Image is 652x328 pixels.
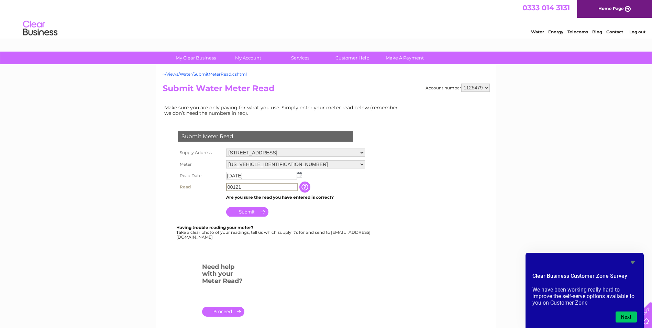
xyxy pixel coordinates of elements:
[176,181,224,193] th: Read
[202,262,244,288] h3: Need help with your Meter Read?
[567,29,588,34] a: Telecoms
[606,29,623,34] a: Contact
[202,307,244,317] a: .
[426,84,490,92] div: Account number
[629,29,645,34] a: Log out
[376,52,433,64] a: Make A Payment
[272,52,329,64] a: Services
[226,207,268,217] input: Submit
[616,311,637,322] button: Next question
[629,258,637,266] button: Hide survey
[163,84,490,97] h2: Submit Water Meter Read
[163,103,403,118] td: Make sure you are only paying for what you use. Simply enter your meter read below (remember we d...
[23,18,58,39] img: logo.png
[176,225,253,230] b: Having trouble reading your meter?
[532,272,637,284] h2: Clear Business Customer Zone Survey
[592,29,602,34] a: Blog
[224,193,367,202] td: Are you sure the read you have entered is correct?
[531,29,544,34] a: Water
[548,29,563,34] a: Energy
[522,3,570,12] a: 0333 014 3131
[163,72,247,77] a: ~/Views/Water/SubmitMeterRead.cshtml
[176,158,224,170] th: Meter
[532,286,637,306] p: We have been working really hard to improve the self-serve options available to you on Customer Zone
[297,172,302,177] img: ...
[176,170,224,181] th: Read Date
[167,52,224,64] a: My Clear Business
[220,52,276,64] a: My Account
[178,131,353,142] div: Submit Meter Read
[164,4,489,33] div: Clear Business is a trading name of Verastar Limited (registered in [GEOGRAPHIC_DATA] No. 3667643...
[299,182,312,193] input: Information
[532,258,637,322] div: Clear Business Customer Zone Survey
[324,52,381,64] a: Customer Help
[176,225,372,239] div: Take a clear photo of your readings, tell us which supply it's for and send to [EMAIL_ADDRESS][DO...
[176,147,224,158] th: Supply Address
